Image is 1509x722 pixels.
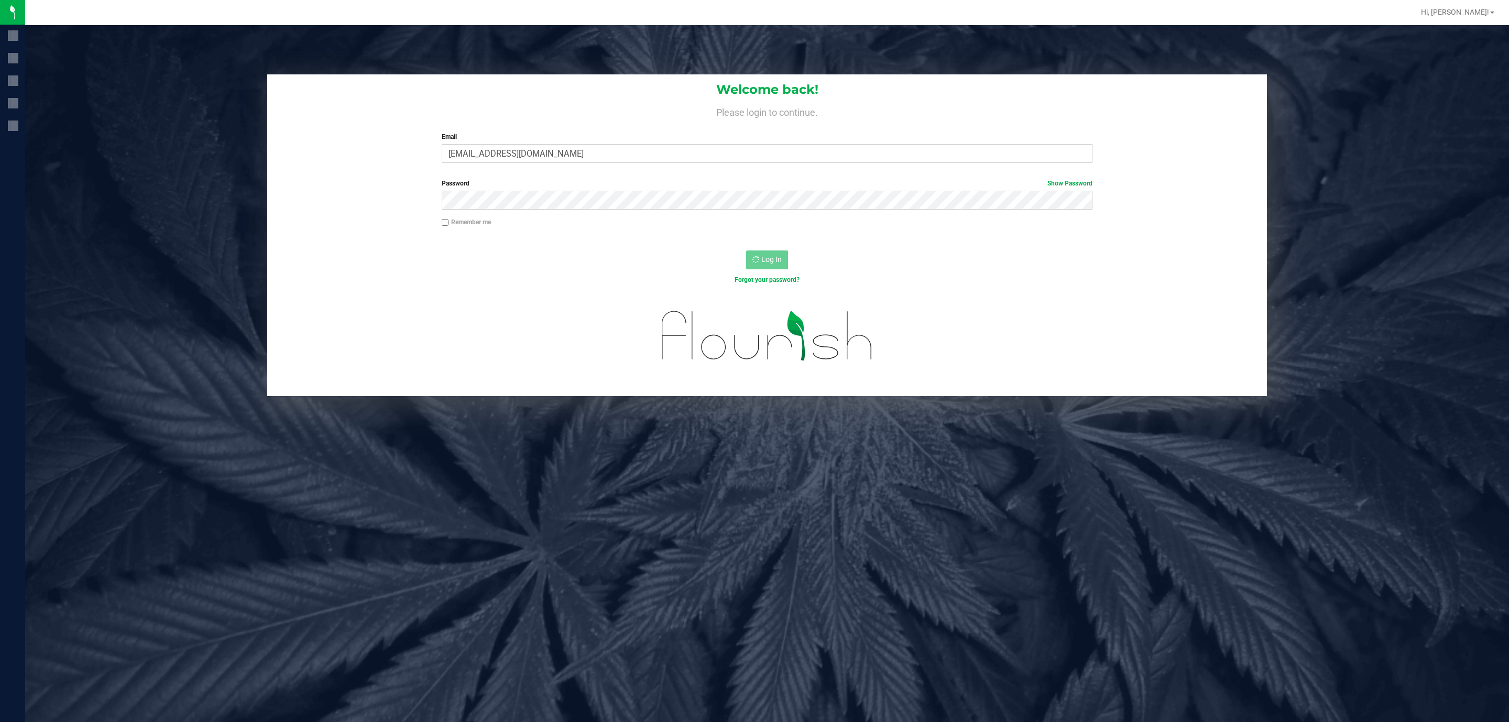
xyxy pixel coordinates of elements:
span: Log In [761,255,782,264]
h1: Welcome back! [267,83,1267,96]
a: Forgot your password? [735,276,800,283]
label: Email [442,132,1092,141]
span: Hi, [PERSON_NAME]! [1421,8,1489,16]
span: Password [442,180,469,187]
button: Log In [746,250,788,269]
label: Remember me [442,217,491,227]
img: flourish_logo.svg [642,296,892,376]
a: Show Password [1047,180,1092,187]
h4: Please login to continue. [267,105,1267,117]
input: Remember me [442,219,449,226]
